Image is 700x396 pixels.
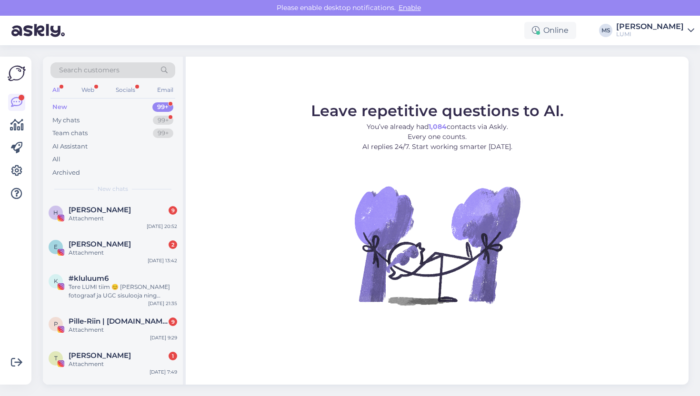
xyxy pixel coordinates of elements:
[59,65,120,75] span: Search customers
[50,84,61,96] div: All
[54,243,58,250] span: E
[52,129,88,138] div: Team chats
[98,185,128,193] span: New chats
[147,223,177,230] div: [DATE] 20:52
[114,84,137,96] div: Socials
[69,360,177,368] div: Attachment
[169,240,177,249] div: 2
[53,209,58,216] span: H
[8,64,26,82] img: Askly Logo
[54,277,58,285] span: k
[54,320,58,327] span: P
[69,240,131,248] span: Elis Loik
[396,3,424,12] span: Enable
[52,116,80,125] div: My chats
[69,326,177,334] div: Attachment
[54,355,58,362] span: T
[69,206,131,214] span: Helena Feofanov-Crawford
[69,283,177,300] div: Tere LUMI tiim 😊 [PERSON_NAME] fotograaf ja UGC sisulooja ning pakuks teile foto ja video loomist...
[616,30,684,38] div: LUMI
[52,168,80,178] div: Archived
[148,257,177,264] div: [DATE] 13:42
[153,116,173,125] div: 99+
[69,274,109,283] span: #kluluum6
[52,102,67,112] div: New
[69,248,177,257] div: Attachment
[351,159,523,331] img: No Chat active
[52,142,88,151] div: AI Assistant
[429,122,447,131] b: 1,084
[69,214,177,223] div: Attachment
[155,84,175,96] div: Email
[311,122,564,152] p: You’ve already had contacts via Askly. Every one counts. AI replies 24/7. Start working smarter [...
[80,84,96,96] div: Web
[599,24,612,37] div: MS
[150,368,177,376] div: [DATE] 7:49
[153,129,173,138] div: 99+
[69,317,168,326] span: Pille-Riin | treenerpilleriin.ee
[169,317,177,326] div: 9
[148,300,177,307] div: [DATE] 21:35
[52,155,60,164] div: All
[524,22,576,39] div: Online
[150,334,177,341] div: [DATE] 9:29
[152,102,173,112] div: 99+
[169,352,177,360] div: 1
[169,206,177,215] div: 9
[311,101,564,120] span: Leave repetitive questions to AI.
[616,23,684,30] div: [PERSON_NAME]
[616,23,694,38] a: [PERSON_NAME]LUMI
[69,351,131,360] span: Taimi Aava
